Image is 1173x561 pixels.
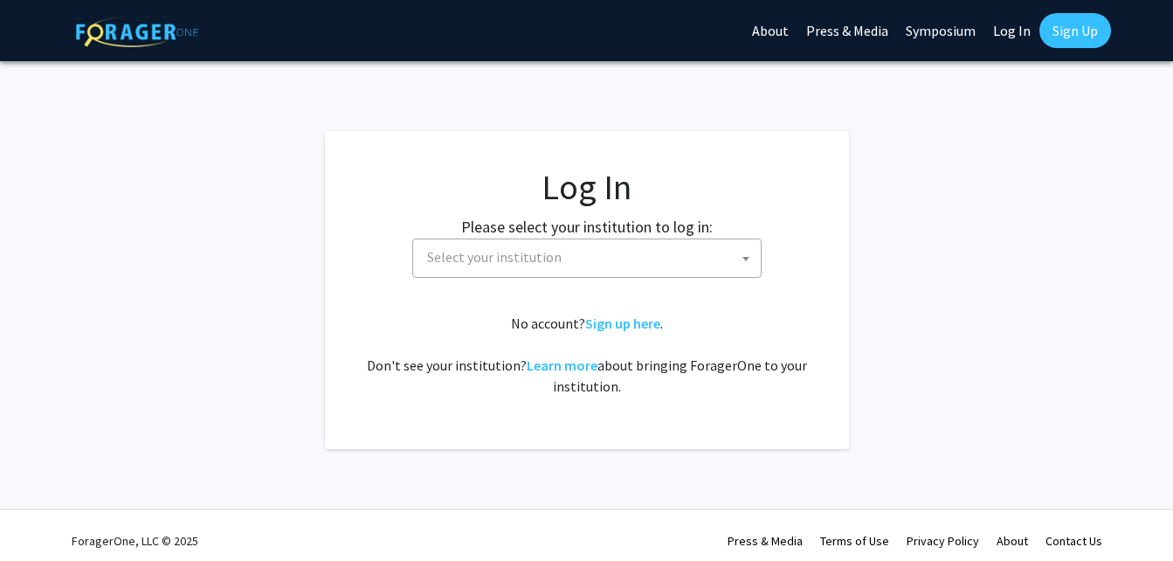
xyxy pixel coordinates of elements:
[907,533,979,549] a: Privacy Policy
[461,215,713,239] label: Please select your institution to log in:
[420,239,761,275] span: Select your institution
[997,533,1028,549] a: About
[1039,13,1111,48] a: Sign Up
[427,248,562,266] span: Select your institution
[527,357,597,374] a: Learn more about bringing ForagerOne to your institution
[728,533,803,549] a: Press & Media
[76,17,198,47] img: ForagerOne Logo
[820,533,889,549] a: Terms of Use
[360,166,814,208] h1: Log In
[360,313,814,397] div: No account? . Don't see your institution? about bringing ForagerOne to your institution.
[585,315,660,332] a: Sign up here
[412,239,762,278] span: Select your institution
[1045,533,1102,549] a: Contact Us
